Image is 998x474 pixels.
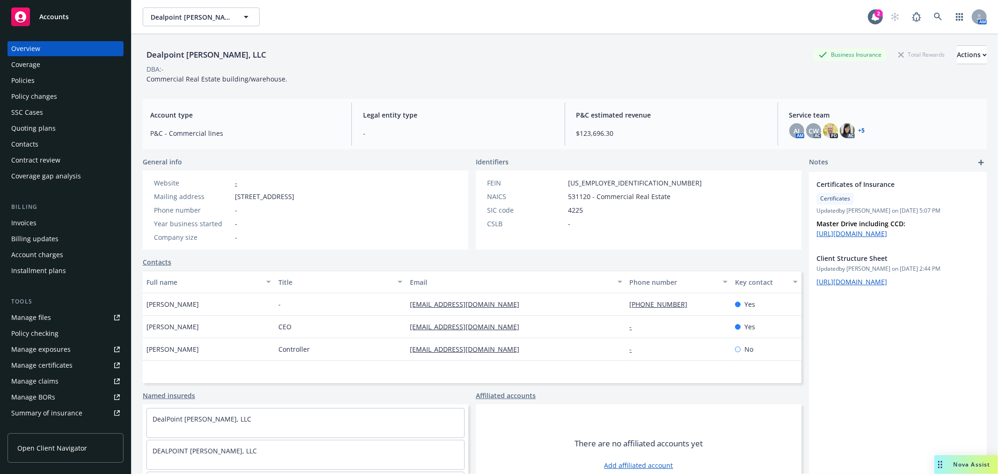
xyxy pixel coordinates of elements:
[816,219,905,228] strong: Master Drive including CCD:
[809,126,819,136] span: CW
[809,246,987,294] div: Client Structure SheetUpdatedby [PERSON_NAME] on [DATE] 2:44 PM[URL][DOMAIN_NAME]
[11,153,60,168] div: Contract review
[840,123,855,138] img: photo
[976,157,987,168] a: add
[954,460,991,468] span: Nova Assist
[886,7,904,26] a: Start snowing
[576,128,766,138] span: $123,696.30
[278,322,291,332] span: CEO
[154,205,231,215] div: Phone number
[907,7,926,26] a: Report a Bug
[7,358,124,373] a: Manage certificates
[278,344,310,354] span: Controller
[816,253,955,263] span: Client Structure Sheet
[957,45,987,64] button: Actions
[278,277,393,287] div: Title
[487,219,564,229] div: CSLB
[146,299,199,309] span: [PERSON_NAME]
[487,178,564,188] div: FEIN
[820,194,850,203] span: Certificates
[11,89,57,104] div: Policy changes
[7,297,124,306] div: Tools
[7,374,124,389] a: Manage claims
[735,277,787,287] div: Key contact
[235,178,237,187] a: -
[894,49,949,60] div: Total Rewards
[146,344,199,354] span: [PERSON_NAME]
[143,257,171,267] a: Contacts
[410,345,527,354] a: [EMAIL_ADDRESS][DOMAIN_NAME]
[934,455,998,474] button: Nova Assist
[630,300,695,309] a: [PHONE_NUMBER]
[7,4,124,30] a: Accounts
[11,247,63,262] div: Account charges
[363,110,553,120] span: Legal entity type
[626,271,731,293] button: Phone number
[789,110,979,120] span: Service team
[11,358,73,373] div: Manage certificates
[406,271,626,293] button: Email
[235,219,237,229] span: -
[150,110,340,120] span: Account type
[7,89,124,104] a: Policy changes
[794,126,800,136] span: AJ
[7,41,124,56] a: Overview
[957,46,987,64] div: Actions
[476,157,509,167] span: Identifiers
[11,73,35,88] div: Policies
[11,374,58,389] div: Manage claims
[11,231,58,246] div: Billing updates
[823,123,838,138] img: photo
[816,277,887,286] a: [URL][DOMAIN_NAME]
[150,128,340,138] span: P&C - Commercial lines
[11,310,51,325] div: Manage files
[816,179,955,189] span: Certificates of Insurance
[153,446,257,455] a: DEALPOINT [PERSON_NAME], LLC
[11,121,56,136] div: Quoting plans
[143,391,195,400] a: Named insureds
[363,128,553,138] span: -
[154,219,231,229] div: Year business started
[7,310,124,325] a: Manage files
[575,438,703,449] span: There are no affiliated accounts yet
[814,49,886,60] div: Business Insurance
[7,390,124,405] a: Manage BORs
[809,172,987,246] div: Certificates of InsuranceCertificatesUpdatedby [PERSON_NAME] on [DATE] 5:07 PMMaster Drive includ...
[950,7,969,26] a: Switch app
[151,12,232,22] span: Dealpoint [PERSON_NAME], LLC
[143,157,182,167] span: General info
[7,202,124,212] div: Billing
[146,277,261,287] div: Full name
[11,169,81,184] div: Coverage gap analysis
[11,263,66,278] div: Installment plans
[487,205,564,215] div: SIC code
[7,169,124,184] a: Coverage gap analysis
[816,229,887,238] a: [URL][DOMAIN_NAME]
[410,322,527,331] a: [EMAIL_ADDRESS][DOMAIN_NAME]
[146,74,287,83] span: Commercial Real Estate building/warehouse.
[630,345,640,354] a: -
[11,105,43,120] div: SSC Cases
[874,9,883,18] div: 2
[7,73,124,88] a: Policies
[934,455,946,474] div: Drag to move
[11,137,38,152] div: Contacts
[7,137,124,152] a: Contacts
[11,406,82,421] div: Summary of insurance
[146,322,199,332] span: [PERSON_NAME]
[143,49,270,61] div: Dealpoint [PERSON_NAME], LLC
[7,263,124,278] a: Installment plans
[275,271,407,293] button: Title
[744,344,753,354] span: No
[143,7,260,26] button: Dealpoint [PERSON_NAME], LLC
[11,41,40,56] div: Overview
[17,443,87,453] span: Open Client Navigator
[154,178,231,188] div: Website
[11,326,58,341] div: Policy checking
[7,215,124,230] a: Invoices
[929,7,947,26] a: Search
[154,192,231,201] div: Mailing address
[809,157,828,168] span: Notes
[568,219,570,229] span: -
[630,322,640,331] a: -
